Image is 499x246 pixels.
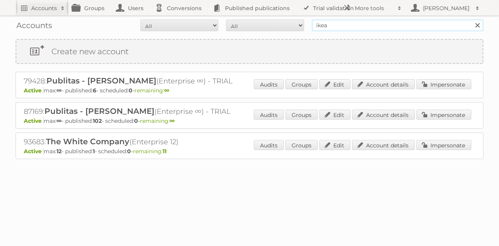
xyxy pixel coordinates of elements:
[129,87,133,94] strong: 0
[133,148,166,155] span: remaining:
[127,148,131,155] strong: 0
[352,110,415,120] a: Account details
[24,148,475,155] p: max: - published: - scheduled: -
[416,140,471,150] a: Impersonate
[352,79,415,89] a: Account details
[57,117,62,124] strong: ∞
[416,79,471,89] a: Impersonate
[319,79,350,89] a: Edit
[93,148,95,155] strong: 1
[134,117,138,124] strong: 0
[24,148,44,155] span: Active
[254,79,284,89] a: Audits
[44,106,154,116] span: Publitas - [PERSON_NAME]
[163,148,166,155] strong: 11
[319,140,350,150] a: Edit
[24,106,297,117] h2: 87169: (Enterprise ∞) - TRIAL
[24,117,44,124] span: Active
[93,117,102,124] strong: 102
[319,110,350,120] a: Edit
[16,40,483,63] a: Create new account
[285,140,318,150] a: Groups
[170,117,175,124] strong: ∞
[285,110,318,120] a: Groups
[421,4,472,12] h2: [PERSON_NAME]
[285,79,318,89] a: Groups
[93,87,96,94] strong: 6
[254,140,284,150] a: Audits
[140,117,175,124] span: remaining:
[164,87,169,94] strong: ∞
[416,110,471,120] a: Impersonate
[355,4,394,12] h2: More tools
[46,76,156,85] span: Publitas - [PERSON_NAME]
[24,137,297,147] h2: 93683: (Enterprise 12)
[24,76,297,86] h2: 79428: (Enterprise ∞) - TRIAL
[24,117,475,124] p: max: - published: - scheduled: -
[254,110,284,120] a: Audits
[57,148,62,155] strong: 12
[31,4,57,12] h2: Accounts
[134,87,169,94] span: remaining:
[24,87,44,94] span: Active
[352,140,415,150] a: Account details
[24,87,475,94] p: max: - published: - scheduled: -
[46,137,129,146] span: The White Company
[57,87,62,94] strong: ∞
